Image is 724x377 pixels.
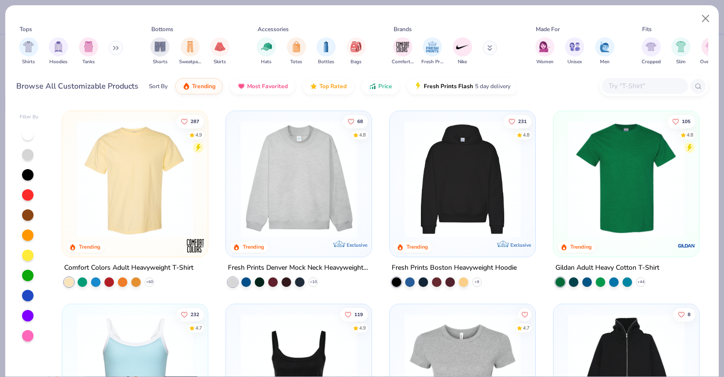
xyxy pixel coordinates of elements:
[396,40,410,54] img: Comfort Colors Image
[236,121,362,238] img: f5d85501-0dbb-4ee4-b115-c08fa3845d83
[347,242,367,248] span: Exclusive
[191,119,200,124] span: 287
[49,37,68,66] div: filter for Hoodies
[600,58,610,66] span: Men
[555,262,659,274] div: Gildan Adult Heavy Cotton T-Shirt
[16,80,138,92] div: Browse All Customizable Products
[536,58,554,66] span: Women
[425,40,440,54] img: Fresh Prints Image
[191,312,200,317] span: 232
[214,58,226,66] span: Skirts
[347,37,366,66] button: filter button
[228,262,370,274] div: Fresh Prints Denver Mock Neck Heavyweight Sweatshirt
[399,121,526,238] img: 91acfc32-fd48-4d6b-bdad-a4c1a30ac3fc
[667,114,695,128] button: Like
[210,37,229,66] div: filter for Skirts
[392,37,414,66] button: filter button
[317,37,336,66] button: filter button
[247,82,288,90] span: Most Favorited
[150,37,170,66] div: filter for Shorts
[392,37,414,66] div: filter for Comfort Colors
[261,58,271,66] span: Hats
[642,25,652,34] div: Fits
[175,78,223,94] button: Trending
[357,119,363,124] span: 68
[72,121,198,238] img: 029b8af0-80e6-406f-9fdc-fdf898547912
[179,58,201,66] span: Sweatpants
[83,41,94,52] img: Tanks Image
[19,37,38,66] button: filter button
[697,10,715,28] button: Close
[407,78,518,94] button: Fresh Prints Flash5 day delivery
[82,58,95,66] span: Tanks
[565,37,584,66] button: filter button
[569,41,580,52] img: Unisex Image
[523,324,530,331] div: 4.7
[230,78,295,94] button: Most Favorited
[567,58,582,66] span: Unisex
[79,37,98,66] button: filter button
[261,41,272,52] img: Hats Image
[340,308,368,321] button: Like
[700,37,722,66] div: filter for Oversized
[677,236,696,255] img: Gildan logo
[682,119,690,124] span: 105
[600,41,610,52] img: Men Image
[510,242,531,248] span: Exclusive
[421,37,443,66] div: filter for Fresh Prints
[676,58,686,66] span: Slim
[359,131,366,138] div: 4.8
[20,25,32,34] div: Tops
[539,41,550,52] img: Women Image
[287,37,306,66] button: filter button
[321,41,331,52] img: Bottles Image
[155,41,166,52] img: Shorts Image
[20,114,39,121] div: Filter By
[671,37,690,66] div: filter for Slim
[215,41,226,52] img: Skirts Image
[177,308,204,321] button: Like
[392,262,517,274] div: Fresh Prints Boston Heavyweight Hoodie
[290,58,302,66] span: Totes
[642,37,661,66] button: filter button
[535,37,554,66] button: filter button
[424,82,473,90] span: Fresh Prints Flash
[79,37,98,66] div: filter for Tanks
[687,131,693,138] div: 4.8
[310,279,317,285] span: + 10
[179,37,201,66] button: filter button
[351,58,362,66] span: Bags
[23,41,34,52] img: Shirts Image
[186,236,205,255] img: Comfort Colors logo
[49,58,68,66] span: Hoodies
[287,37,306,66] div: filter for Totes
[258,25,289,34] div: Accessories
[151,25,173,34] div: Bottoms
[185,41,195,52] img: Sweatpants Image
[458,58,467,66] span: Nike
[319,82,347,90] span: Top Rated
[475,81,510,92] span: 5 day delivery
[238,82,245,90] img: most_fav.gif
[518,119,527,124] span: 231
[525,121,652,238] img: d4a37e75-5f2b-4aef-9a6e-23330c63bbc0
[637,279,644,285] span: + 44
[317,37,336,66] div: filter for Bottles
[475,279,479,285] span: + 9
[19,37,38,66] div: filter for Shirts
[700,37,722,66] button: filter button
[53,41,64,52] img: Hoodies Image
[421,58,443,66] span: Fresh Prints
[343,114,368,128] button: Like
[688,312,690,317] span: 8
[351,41,361,52] img: Bags Image
[642,37,661,66] div: filter for Cropped
[453,37,472,66] div: filter for Nike
[536,25,560,34] div: Made For
[705,41,716,52] img: Oversized Image
[347,37,366,66] div: filter for Bags
[671,37,690,66] button: filter button
[455,40,470,54] img: Nike Image
[22,58,35,66] span: Shirts
[196,131,203,138] div: 4.9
